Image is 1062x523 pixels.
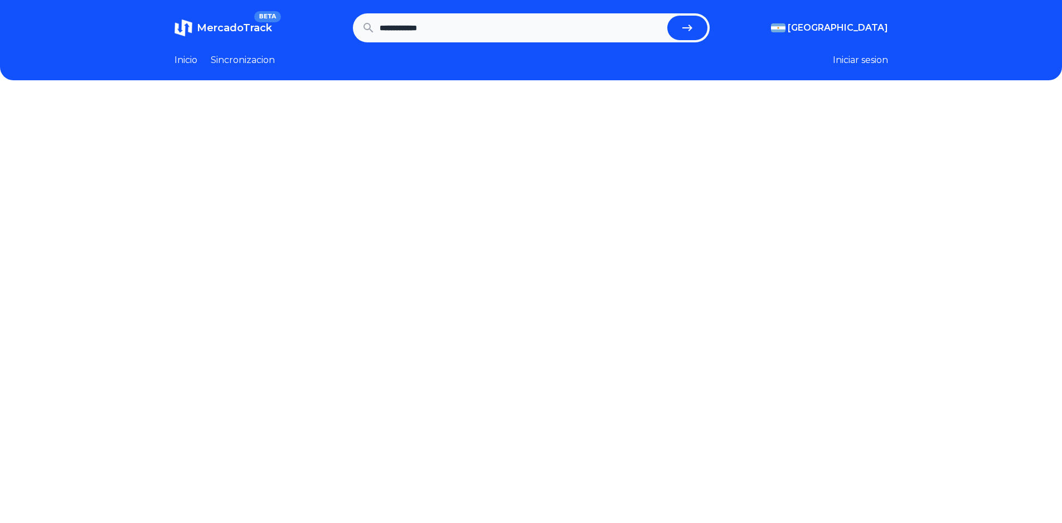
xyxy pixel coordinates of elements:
[174,19,192,37] img: MercadoTrack
[788,21,888,35] span: [GEOGRAPHIC_DATA]
[771,23,785,32] img: Argentina
[254,11,280,22] span: BETA
[771,21,888,35] button: [GEOGRAPHIC_DATA]
[174,54,197,67] a: Inicio
[174,19,272,37] a: MercadoTrackBETA
[833,54,888,67] button: Iniciar sesion
[211,54,275,67] a: Sincronizacion
[197,22,272,34] span: MercadoTrack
